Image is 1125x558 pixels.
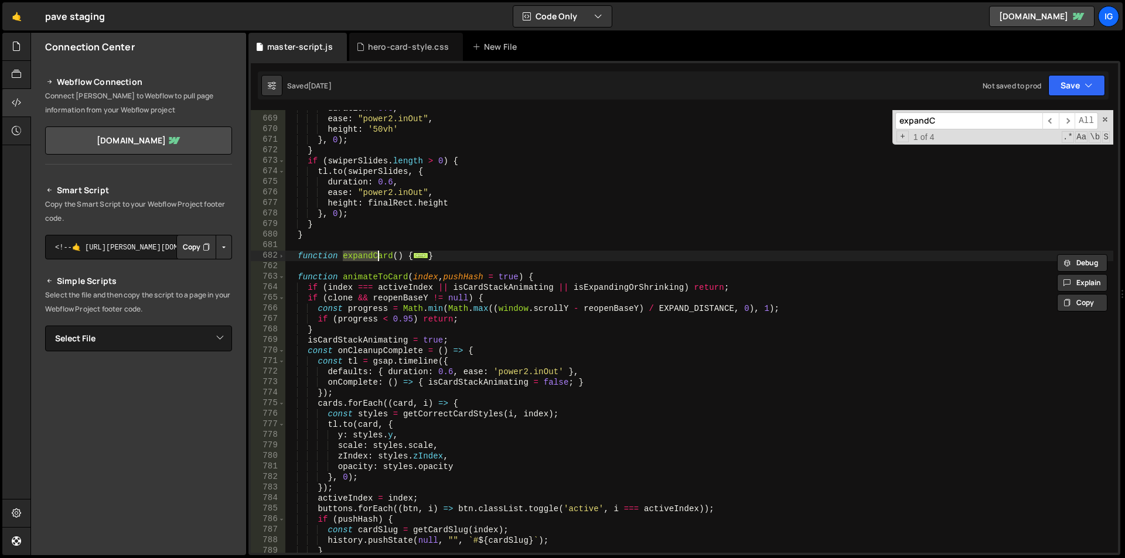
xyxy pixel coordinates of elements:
[1062,131,1074,143] span: RegExp Search
[251,303,285,314] div: 766
[251,135,285,145] div: 671
[983,81,1041,91] div: Not saved to prod
[251,525,285,535] div: 787
[251,356,285,367] div: 771
[45,371,233,476] iframe: YouTube video player
[251,398,285,409] div: 775
[1048,75,1105,96] button: Save
[251,430,285,440] div: 778
[251,230,285,240] div: 680
[45,9,105,23] div: pave staging
[472,41,521,53] div: New File
[45,89,232,117] p: Connect [PERSON_NAME] to Webflow to pull page information from your Webflow project
[1059,112,1075,129] span: ​
[251,166,285,177] div: 674
[413,252,428,259] span: ...
[251,293,285,303] div: 765
[251,493,285,504] div: 784
[251,251,285,261] div: 682
[909,132,939,142] span: 1 of 4
[251,367,285,377] div: 772
[45,75,232,89] h2: Webflow Connection
[1098,6,1119,27] a: ig
[251,272,285,282] div: 763
[308,81,332,91] div: [DATE]
[251,472,285,482] div: 782
[251,461,285,472] div: 781
[267,41,333,53] div: master-script.js
[368,41,449,53] div: hero-card-style.css
[251,504,285,514] div: 785
[251,335,285,345] div: 769
[989,6,1095,27] a: [DOMAIN_NAME]
[251,514,285,525] div: 786
[45,40,135,53] h2: Connection Center
[251,482,285,493] div: 783
[251,546,285,556] div: 789
[45,288,232,316] p: Select the file and then copy the script to a page in your Webflow Project footer code.
[1075,131,1087,143] span: CaseSensitive Search
[45,126,232,155] a: [DOMAIN_NAME]
[895,112,1042,129] input: Search for
[251,324,285,335] div: 768
[1057,254,1107,272] button: Debug
[251,177,285,187] div: 675
[896,131,909,142] span: Toggle Replace mode
[1042,112,1059,129] span: ​
[176,235,232,259] div: Button group with nested dropdown
[251,282,285,293] div: 764
[176,235,216,259] button: Copy
[251,261,285,272] div: 762
[1057,294,1107,311] button: Copy
[251,145,285,156] div: 672
[287,81,332,91] div: Saved
[251,314,285,324] div: 767
[1102,131,1110,143] span: Search In Selection
[251,156,285,166] div: 673
[251,219,285,230] div: 679
[45,274,232,288] h2: Simple Scripts
[251,409,285,419] div: 776
[251,535,285,546] div: 788
[2,2,31,30] a: 🤙
[251,345,285,356] div: 770
[251,419,285,430] div: 777
[251,124,285,135] div: 670
[251,208,285,219] div: 678
[513,6,612,27] button: Code Only
[251,440,285,451] div: 779
[251,114,285,124] div: 669
[1075,112,1098,129] span: Alt-Enter
[1057,274,1107,292] button: Explain
[45,235,232,259] textarea: <!--🤙 [URL][PERSON_NAME][DOMAIN_NAME]> <script>document.addEventListener("DOMContentLoaded", func...
[251,451,285,461] div: 780
[1089,131,1101,143] span: Whole Word Search
[251,240,285,251] div: 681
[251,388,285,398] div: 774
[45,183,232,197] h2: Smart Script
[251,377,285,388] div: 773
[251,187,285,198] div: 676
[45,197,232,225] p: Copy the Smart Script to your Webflow Project footer code.
[251,198,285,208] div: 677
